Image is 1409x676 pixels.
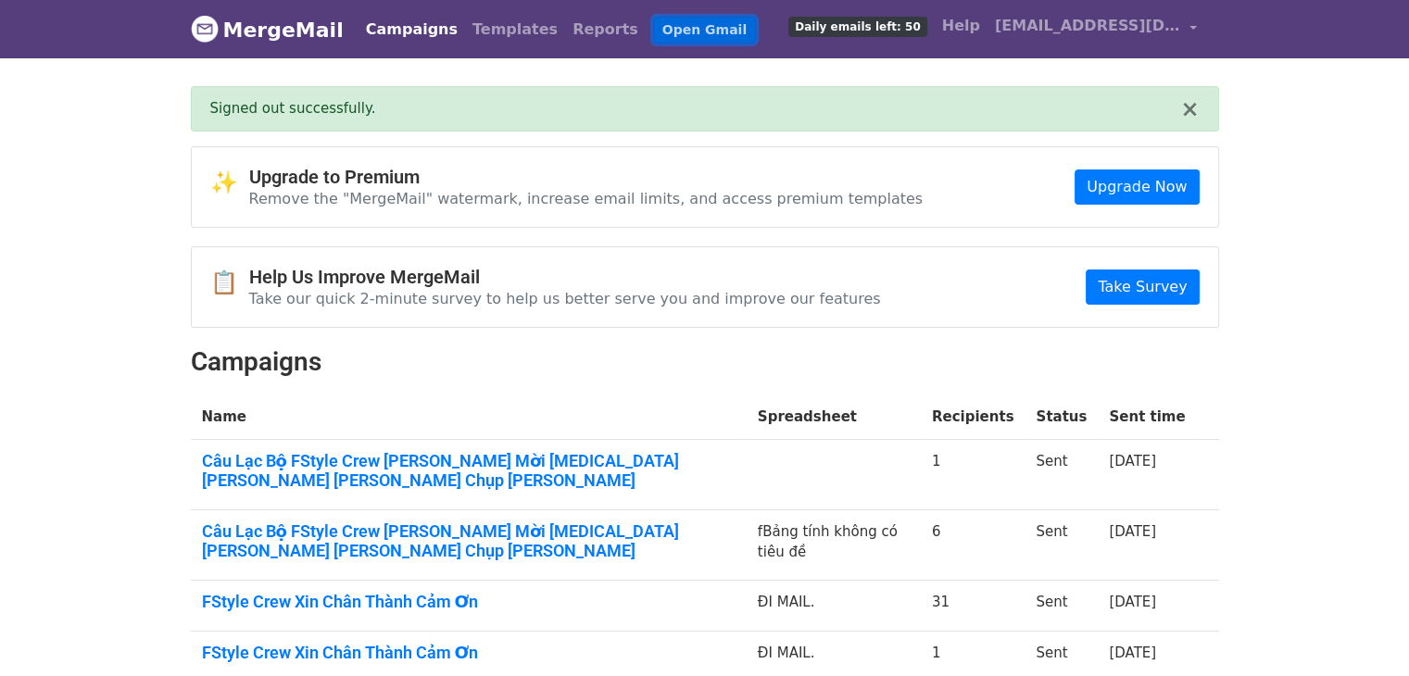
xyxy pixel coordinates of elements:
img: MergeMail logo [191,15,219,43]
a: Campaigns [359,11,465,48]
a: Help [935,7,988,44]
h4: Help Us Improve MergeMail [249,266,881,288]
div: Tiện ích trò chuyện [1316,587,1409,676]
a: [DATE] [1109,594,1156,610]
th: Sent time [1098,395,1196,439]
a: MergeMail [191,10,344,49]
td: ĐI MAIL. [747,580,921,631]
a: Câu Lạc Bộ FStyle Crew [PERSON_NAME] Mời [MEDICAL_DATA][PERSON_NAME] [PERSON_NAME] Chụp [PERSON_N... [202,521,736,561]
a: [EMAIL_ADDRESS][DOMAIN_NAME] [988,7,1204,51]
a: Take Survey [1086,269,1199,305]
button: × [1180,98,1199,120]
a: Open Gmail [653,17,756,44]
td: Sent [1025,580,1098,631]
th: Status [1025,395,1098,439]
a: [DATE] [1109,453,1156,469]
h2: Campaigns [191,346,1219,378]
td: Sent [1025,439,1098,509]
a: Daily emails left: 50 [781,7,934,44]
p: Remove the "MergeMail" watermark, increase email limits, and access premium templates [249,189,924,208]
div: Signed out successfully. [210,98,1181,119]
span: 📋 [210,269,249,296]
a: Reports [565,11,646,48]
span: Daily emails left: 50 [788,17,926,37]
td: 31 [921,580,1025,631]
td: 6 [921,509,1025,580]
a: Templates [465,11,565,48]
th: Recipients [921,395,1025,439]
a: FStyle Crew Xin Chân Thành Cảm Ơn [202,592,736,612]
td: Sent [1025,509,1098,580]
th: Name [191,395,747,439]
iframe: Chat Widget [1316,587,1409,676]
a: FStyle Crew Xin Chân Thành Cảm Ơn [202,643,736,663]
a: Câu Lạc Bộ FStyle Crew [PERSON_NAME] Mời [MEDICAL_DATA][PERSON_NAME] [PERSON_NAME] Chụp [PERSON_N... [202,451,736,491]
th: Spreadsheet [747,395,921,439]
a: [DATE] [1109,523,1156,540]
a: Upgrade Now [1075,169,1199,205]
td: 1 [921,439,1025,509]
span: ✨ [210,169,249,196]
td: fBảng tính không có tiêu đề [747,509,921,580]
p: Take our quick 2-minute survey to help us better serve you and improve our features [249,289,881,308]
h4: Upgrade to Premium [249,166,924,188]
a: [DATE] [1109,645,1156,661]
span: [EMAIL_ADDRESS][DOMAIN_NAME] [995,15,1180,37]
